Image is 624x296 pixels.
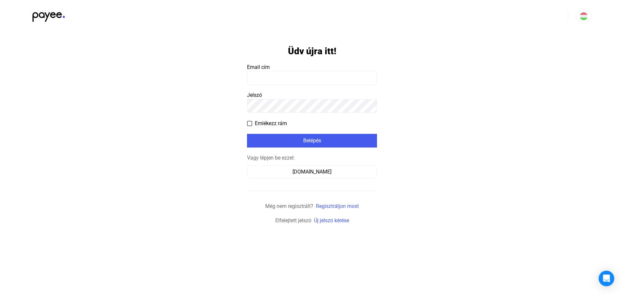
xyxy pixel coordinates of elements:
span: Elfelejtett jelszó [275,217,311,224]
div: Vagy lépjen be ezzel: [247,154,377,162]
a: [DOMAIN_NAME] [247,169,377,175]
button: [DOMAIN_NAME] [247,165,377,179]
div: Open Intercom Messenger [599,271,614,286]
span: Még nem regisztrált? [265,203,313,209]
button: HU [576,8,591,24]
img: HU [580,12,588,20]
div: [DOMAIN_NAME] [249,168,375,176]
span: Jelszó [247,92,262,98]
span: Emlékezz rám [255,120,287,127]
a: Új jelszó kérése [314,217,349,224]
div: Belépés [249,137,375,145]
a: Regisztráljon most [316,203,359,209]
button: Belépés [247,134,377,148]
img: black-payee-blue-dot.svg [32,8,65,22]
h1: Üdv újra itt! [288,45,336,57]
span: Email cím [247,64,270,70]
